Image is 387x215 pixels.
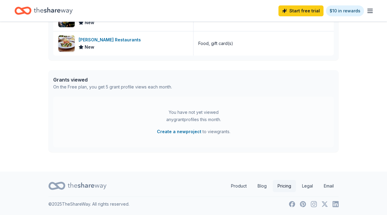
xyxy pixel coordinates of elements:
a: Pricing [273,180,296,192]
a: Product [226,180,252,192]
a: Blog [253,180,272,192]
div: Grants viewed [53,76,172,83]
a: Home [15,4,73,18]
div: Food, gift card(s) [198,40,233,47]
a: Legal [297,180,318,192]
nav: quick links [226,180,339,192]
a: Start free trial [278,5,324,16]
span: New [85,19,94,26]
p: © 2025 TheShareWay. All rights reserved. [48,201,129,208]
div: [PERSON_NAME] Restaurants [79,36,143,43]
div: On the Free plan, you get 5 grant profile views each month. [53,83,172,91]
span: to view grants . [157,128,230,135]
a: $10 in rewards [326,5,364,16]
a: Email [319,180,339,192]
div: You have not yet viewed any grant profiles this month. [156,109,231,123]
img: Image for Cameron Mitchell Restaurants [58,35,75,52]
span: New [85,43,94,51]
button: Create a newproject [157,128,201,135]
